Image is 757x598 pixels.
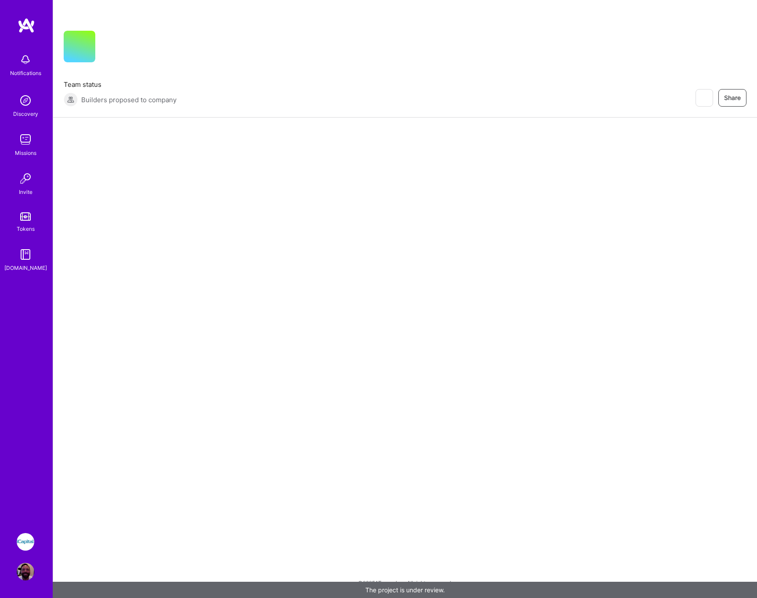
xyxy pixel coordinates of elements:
div: [DOMAIN_NAME] [4,263,47,272]
a: User Avatar [14,563,36,580]
img: tokens [20,212,31,221]
i: icon CompanyGray [106,45,113,52]
div: Tokens [17,224,35,233]
span: Team status [64,80,177,89]
img: iCapital: Building an Alternative Investment Marketplace [17,533,34,551]
span: Share [724,93,741,102]
img: bell [17,51,34,68]
img: Invite [17,170,34,187]
img: logo [18,18,35,33]
div: Missions [15,148,36,158]
button: Share [718,89,746,107]
img: guide book [17,246,34,263]
div: Discovery [13,109,38,118]
i: icon EyeClosed [700,94,707,101]
img: discovery [17,92,34,109]
img: User Avatar [17,563,34,580]
img: Builders proposed to company [64,93,78,107]
img: teamwork [17,131,34,148]
div: Notifications [10,68,41,78]
span: Builders proposed to company [81,95,177,104]
a: iCapital: Building an Alternative Investment Marketplace [14,533,36,551]
div: The project is under review. [53,582,757,598]
div: Invite [19,187,32,197]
